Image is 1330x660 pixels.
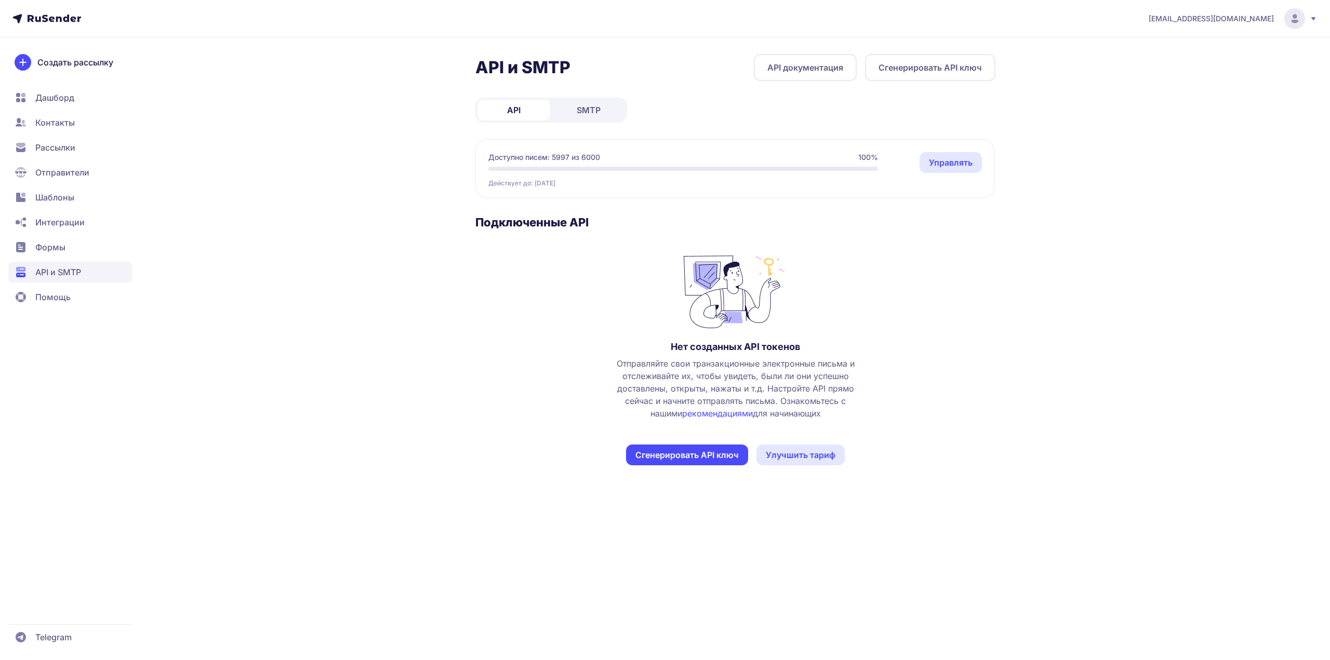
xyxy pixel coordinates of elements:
[754,54,857,81] a: API документация
[682,408,753,419] a: рекомендациями
[488,179,555,187] span: Действует до: [DATE]
[35,631,72,643] span: Telegram
[552,100,625,120] a: SMTP
[684,250,788,328] img: no_photo
[35,116,75,129] span: Контакты
[35,91,74,104] span: Дашборд
[858,152,878,163] span: 100%
[37,56,113,69] span: Создать рассылку
[865,54,995,81] button: Сгенерировать API ключ
[477,100,550,120] a: API
[35,241,65,253] span: Формы
[607,357,864,420] span: Отправляйте свои транзакционные электронные письма и отслеживайте их, чтобы увидеть, были ли они ...
[35,291,71,303] span: Помощь
[577,104,601,116] span: SMTP
[35,141,75,154] span: Рассылки
[35,216,85,228] span: Интеграции
[626,445,748,465] button: Сгенерировать API ключ
[475,57,570,78] h2: API и SMTP
[671,341,800,353] h3: Нет созданных API токенов
[8,627,132,648] a: Telegram
[507,104,521,116] span: API
[35,191,74,204] span: Шаблоны
[35,266,81,278] span: API и SMTP
[920,152,982,173] a: Управлять
[488,152,600,163] span: Доступно писем: 5997 из 6000
[35,166,89,179] span: Отправители
[475,215,995,230] h3: Подключенные API
[756,445,845,465] a: Улучшить тариф
[1149,14,1274,24] span: [EMAIL_ADDRESS][DOMAIN_NAME]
